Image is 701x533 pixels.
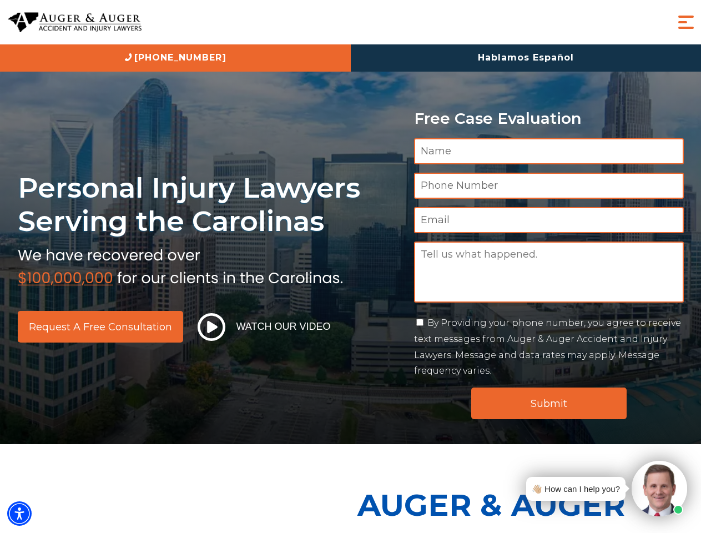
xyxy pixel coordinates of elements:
[18,311,183,343] a: Request a Free Consultation
[8,12,142,33] img: Auger & Auger Accident and Injury Lawyers Logo
[532,481,620,496] div: 👋🏼 How can I help you?
[414,110,684,127] p: Free Case Evaluation
[7,501,32,526] div: Accessibility Menu
[632,461,687,516] img: Intaker widget Avatar
[414,138,684,164] input: Name
[18,244,343,286] img: sub text
[194,313,334,341] button: Watch Our Video
[414,173,684,199] input: Phone Number
[471,388,627,419] input: Submit
[414,207,684,233] input: Email
[675,11,697,33] button: Menu
[18,171,401,238] h1: Personal Injury Lawyers Serving the Carolinas
[357,477,695,532] p: Auger & Auger
[29,322,172,332] span: Request a Free Consultation
[414,318,681,376] label: By Providing your phone number, you agree to receive text messages from Auger & Auger Accident an...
